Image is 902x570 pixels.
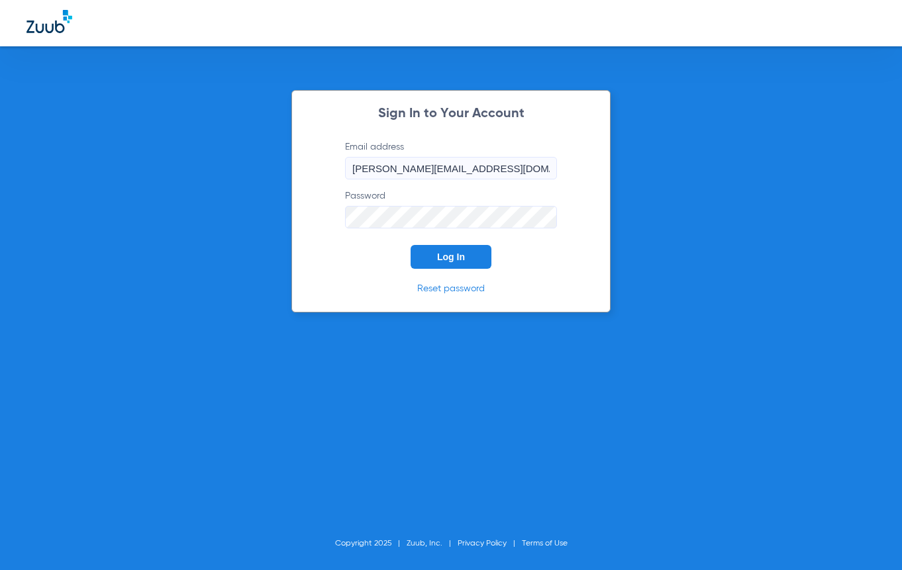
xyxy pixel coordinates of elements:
[522,540,568,547] a: Terms of Use
[417,284,485,293] a: Reset password
[345,206,557,228] input: Password
[345,157,557,179] input: Email address
[335,537,407,550] li: Copyright 2025
[26,10,72,33] img: Zuub Logo
[345,189,557,228] label: Password
[407,537,458,550] li: Zuub, Inc.
[411,245,491,269] button: Log In
[325,107,577,120] h2: Sign In to Your Account
[437,252,465,262] span: Log In
[345,140,557,179] label: Email address
[458,540,507,547] a: Privacy Policy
